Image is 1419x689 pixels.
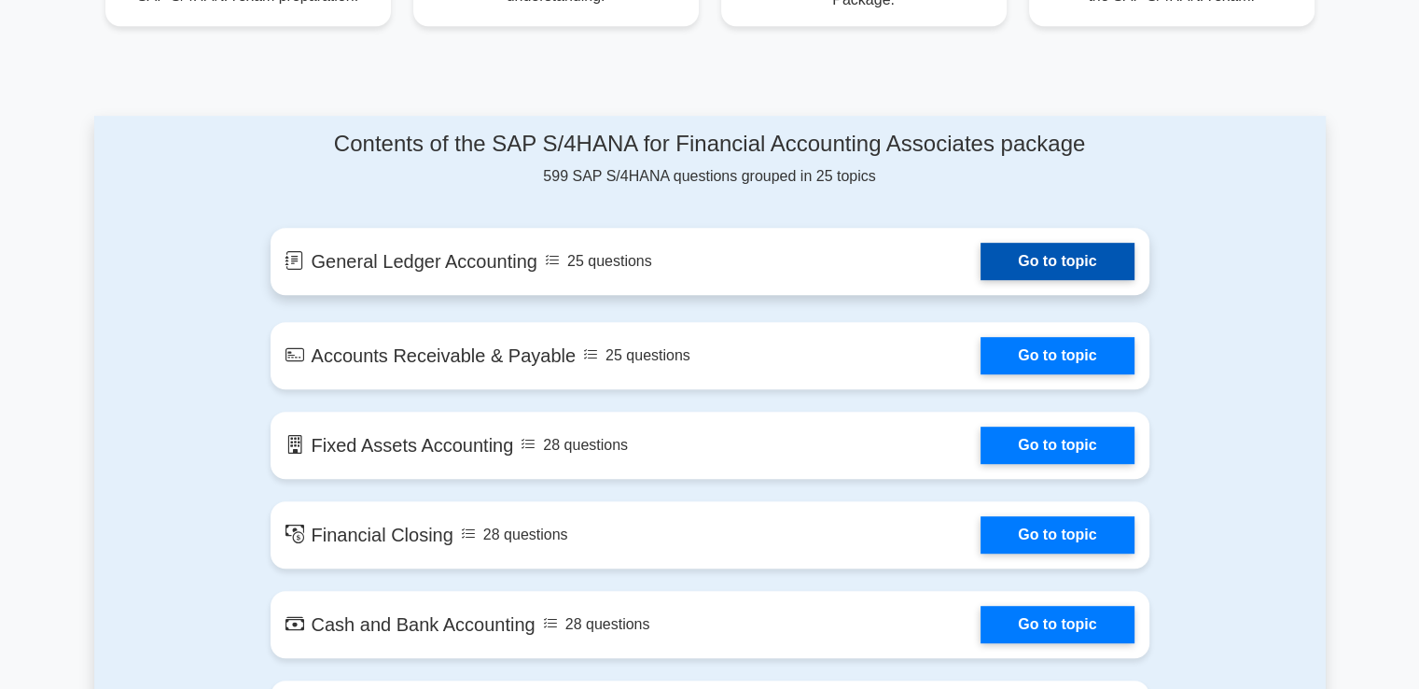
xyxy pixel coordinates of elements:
[981,427,1134,464] a: Go to topic
[981,516,1134,554] a: Go to topic
[981,337,1134,374] a: Go to topic
[271,131,1149,158] h4: Contents of the SAP S/4HANA for Financial Accounting Associates package
[271,131,1149,188] div: 599 SAP S/4HANA questions grouped in 25 topics
[981,606,1134,643] a: Go to topic
[981,243,1134,280] a: Go to topic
